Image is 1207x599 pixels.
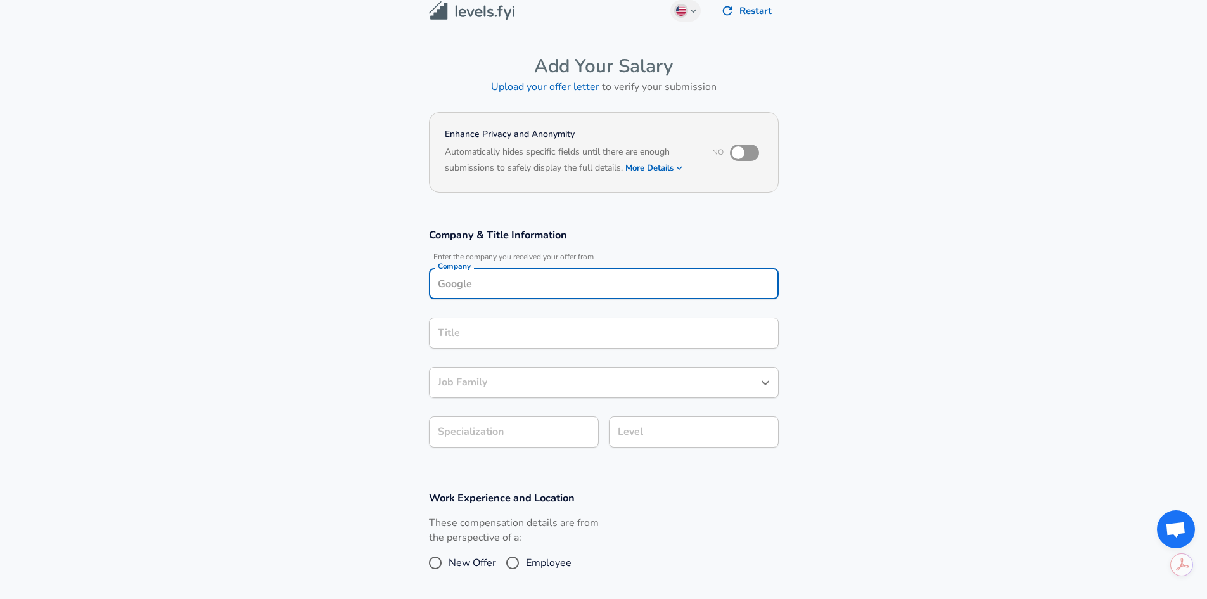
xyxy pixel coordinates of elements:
[429,55,779,78] h4: Add Your Salary
[625,159,684,177] button: More Details
[757,374,774,392] button: Open
[429,1,514,21] img: Levels.fyi
[712,147,724,157] span: No
[429,516,599,545] label: These compensation details are from the perspective of a:
[435,373,754,392] input: Software Engineer
[435,274,773,293] input: Google
[615,422,773,442] input: L3
[435,323,773,343] input: Software Engineer
[429,228,779,242] h3: Company & Title Information
[438,262,471,270] label: Company
[676,6,686,16] img: English (US)
[429,416,599,448] input: Specialization
[1157,510,1195,548] div: Open chat
[526,555,572,570] span: Employee
[429,252,779,262] span: Enter the company you received your offer from
[429,491,779,505] h3: Work Experience and Location
[491,80,599,94] a: Upload your offer letter
[445,145,695,177] h6: Automatically hides specific fields until there are enough submissions to safely display the full...
[449,555,496,570] span: New Offer
[429,78,779,96] h6: to verify your submission
[445,128,695,141] h4: Enhance Privacy and Anonymity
